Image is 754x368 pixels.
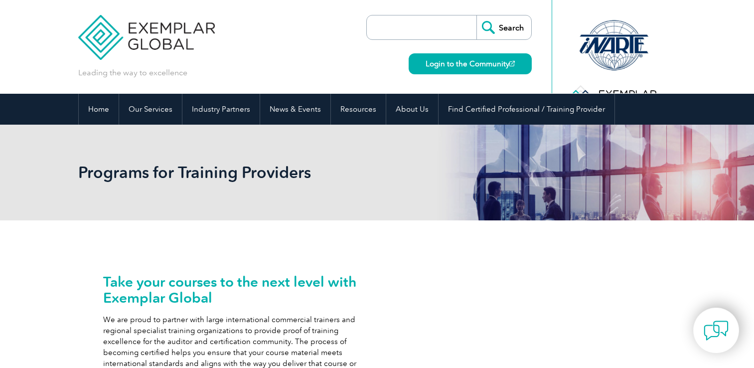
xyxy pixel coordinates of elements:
[103,274,372,306] h2: Take your courses to the next level with Exemplar Global
[78,165,497,181] h2: Programs for Training Providers
[386,94,438,125] a: About Us
[79,94,119,125] a: Home
[182,94,260,125] a: Industry Partners
[409,53,532,74] a: Login to the Community
[78,67,187,78] p: Leading the way to excellence
[119,94,182,125] a: Our Services
[509,61,515,66] img: open_square.png
[704,318,729,343] img: contact-chat.png
[260,94,330,125] a: News & Events
[331,94,386,125] a: Resources
[439,94,614,125] a: Find Certified Professional / Training Provider
[476,15,531,39] input: Search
